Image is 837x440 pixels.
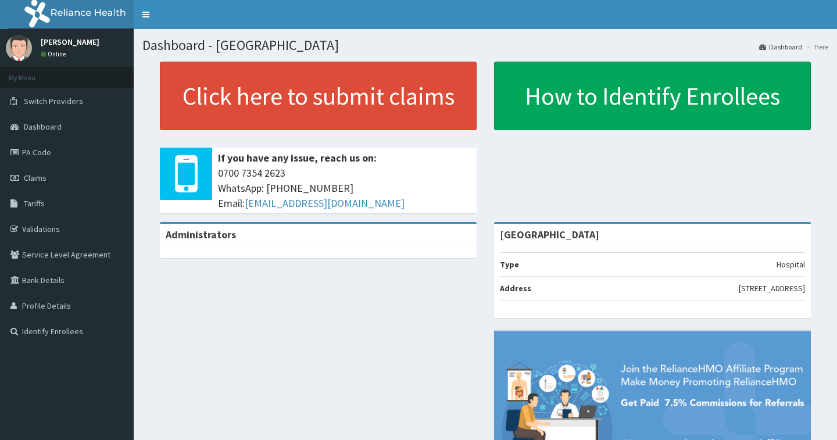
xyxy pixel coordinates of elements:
span: Claims [24,173,46,183]
a: Online [41,50,69,58]
img: User Image [6,35,32,61]
p: Hospital [777,259,805,270]
li: Here [803,42,828,52]
a: [EMAIL_ADDRESS][DOMAIN_NAME] [245,196,405,210]
p: [STREET_ADDRESS] [739,282,805,294]
b: Type [500,259,519,270]
a: How to Identify Enrollees [494,62,811,130]
span: 0700 7354 2623 WhatsApp: [PHONE_NUMBER] Email: [218,166,471,210]
span: Switch Providers [24,96,83,106]
b: Administrators [166,228,236,241]
p: [PERSON_NAME] [41,38,99,46]
strong: [GEOGRAPHIC_DATA] [500,228,599,241]
b: If you have any issue, reach us on: [218,151,377,164]
b: Address [500,283,531,294]
a: Dashboard [759,42,802,52]
span: Tariffs [24,198,45,209]
span: Dashboard [24,121,62,132]
a: Click here to submit claims [160,62,477,130]
h1: Dashboard - [GEOGRAPHIC_DATA] [142,38,828,53]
